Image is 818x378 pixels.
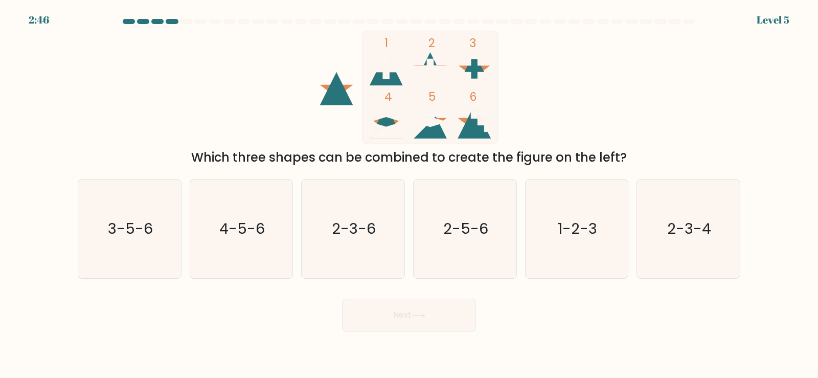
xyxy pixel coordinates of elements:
tspan: 5 [428,88,436,105]
tspan: 2 [428,35,435,51]
tspan: 3 [469,35,476,51]
tspan: 6 [469,88,476,105]
div: 2:46 [29,12,49,28]
div: Level 5 [757,12,789,28]
text: 2-3-6 [332,218,376,239]
text: 4-5-6 [219,218,265,239]
tspan: 4 [384,88,392,105]
div: Which three shapes can be combined to create the figure on the left? [84,148,734,167]
text: 1-2-3 [558,218,597,239]
text: 2-3-4 [668,218,712,239]
text: 3-5-6 [108,218,153,239]
tspan: 1 [384,35,388,51]
text: 2-5-6 [443,218,488,239]
button: Next [343,299,475,331]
